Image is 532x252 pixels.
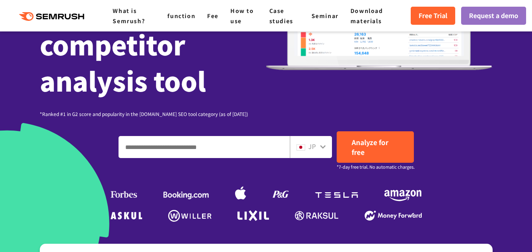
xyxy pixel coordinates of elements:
[411,7,455,25] a: Free Trial
[311,12,339,20] a: Seminar
[461,7,526,25] a: Request a demo
[269,7,293,25] a: Case studies
[337,164,415,170] font: *7-day free trial. No automatic charges.
[352,137,388,157] font: Analyze for free
[40,25,206,99] font: competitor analysis tool
[308,142,316,151] font: JP
[119,136,289,158] input: Enter a domain, keyword or URL
[469,11,518,20] font: Request a demo
[40,110,248,117] font: *Ranked #1 in G2 score and popularity in the [DOMAIN_NAME] SEO tool category (as of [DATE])
[419,11,447,20] font: Free Trial
[113,7,145,25] a: What is Semrush?
[207,12,219,20] a: Fee
[350,7,383,25] a: Download materials
[337,131,414,163] a: Analyze for free
[167,12,195,20] a: function
[230,7,254,25] a: How to use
